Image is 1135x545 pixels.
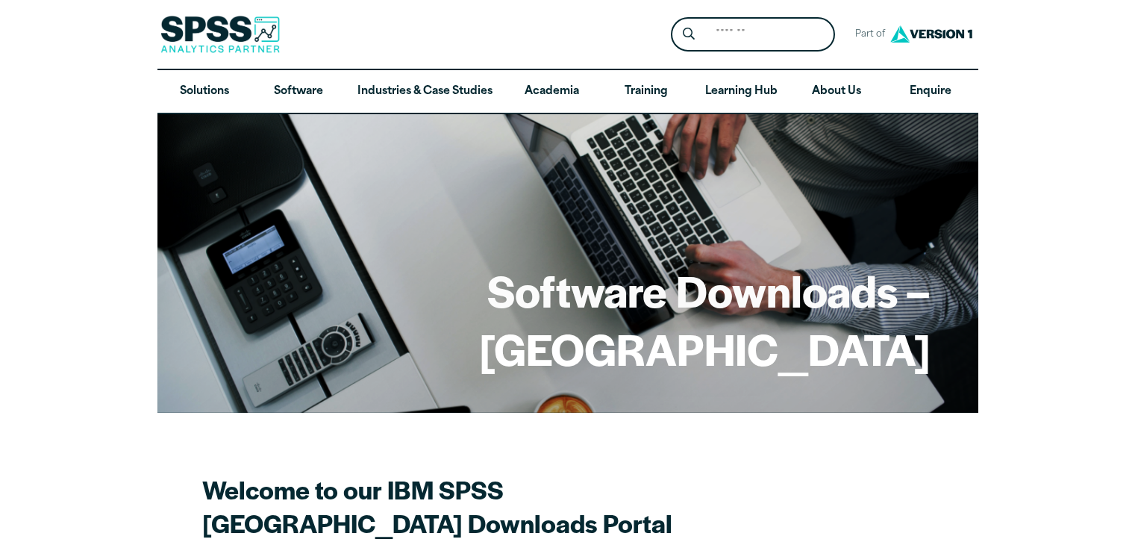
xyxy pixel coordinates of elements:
a: Training [598,70,692,113]
a: About Us [790,70,884,113]
a: Learning Hub [693,70,790,113]
a: Solutions [157,70,251,113]
svg: Search magnifying glass icon [683,28,695,40]
a: Academia [504,70,598,113]
h1: Software Downloads – [GEOGRAPHIC_DATA] [205,261,931,377]
form: Site Header Search Form [671,17,835,52]
a: Software [251,70,345,113]
nav: Desktop version of site main menu [157,70,978,113]
h2: Welcome to our IBM SPSS [GEOGRAPHIC_DATA] Downloads Portal [202,473,725,540]
span: Part of [847,24,887,46]
button: Search magnifying glass icon [675,21,702,49]
img: Version1 Logo [887,20,976,48]
img: SPSS Analytics Partner [160,16,280,53]
a: Enquire [884,70,978,113]
a: Industries & Case Studies [345,70,504,113]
